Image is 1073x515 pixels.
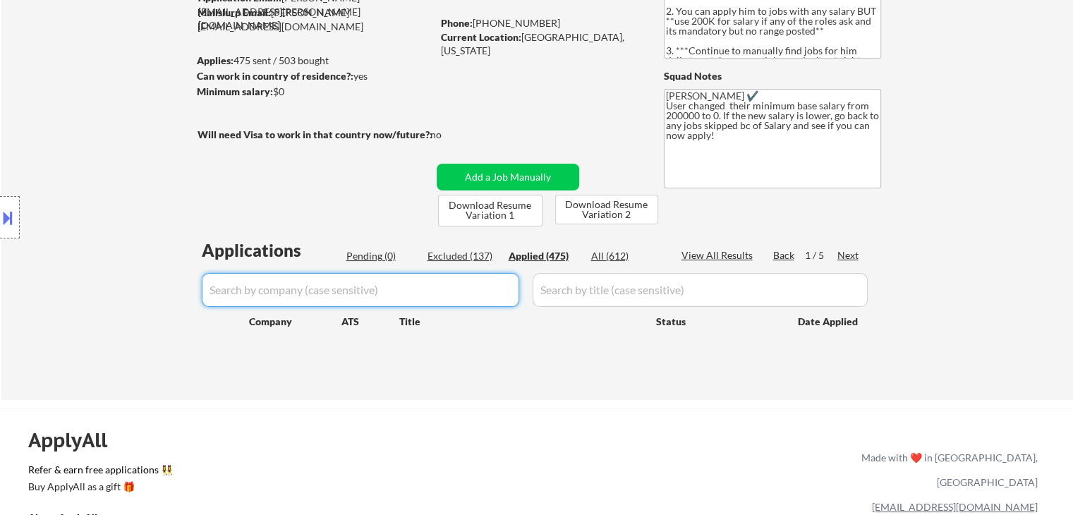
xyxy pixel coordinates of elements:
div: [PHONE_NUMBER] [441,16,641,30]
a: [EMAIL_ADDRESS][DOMAIN_NAME] [872,501,1038,513]
strong: Current Location: [441,31,521,43]
div: [GEOGRAPHIC_DATA], [US_STATE] [441,30,641,58]
div: Company [249,315,341,329]
button: Add a Job Manually [437,164,579,190]
div: $0 [197,85,432,99]
div: no [430,128,471,142]
button: Download Resume Variation 1 [438,195,542,226]
div: 475 sent / 503 bought [197,54,432,68]
div: ATS [341,315,399,329]
strong: Can work in country of residence?: [197,70,353,82]
div: ApplyAll [28,428,123,452]
a: Refer & earn free applications 👯‍♀️ [28,465,566,480]
div: Back [773,248,796,262]
div: Status [656,308,777,334]
div: Applications [202,242,341,259]
strong: Phone: [441,17,473,29]
div: Buy ApplyAll as a gift 🎁 [28,482,169,492]
strong: Will need Visa to work in that country now/future?: [198,128,432,140]
strong: Applies: [197,54,234,66]
div: Applied (475) [509,249,579,263]
input: Search by company (case sensitive) [202,273,519,307]
button: Download Resume Variation 2 [555,195,658,224]
div: Excluded (137) [428,249,498,263]
strong: Mailslurp Email: [198,6,271,18]
div: 1 / 5 [805,248,837,262]
div: All (612) [591,249,662,263]
a: Buy ApplyAll as a gift 🎁 [28,480,169,497]
strong: Minimum salary: [197,85,273,97]
div: [PERSON_NAME][EMAIL_ADDRESS][DOMAIN_NAME] [198,6,432,33]
div: Title [399,315,643,329]
input: Search by title (case sensitive) [533,273,868,307]
div: Made with ❤️ in [GEOGRAPHIC_DATA], [GEOGRAPHIC_DATA] [856,445,1038,495]
div: Next [837,248,860,262]
div: View All Results [681,248,757,262]
div: yes [197,69,428,83]
div: Pending (0) [346,249,417,263]
div: Squad Notes [664,69,881,83]
div: Date Applied [798,315,860,329]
